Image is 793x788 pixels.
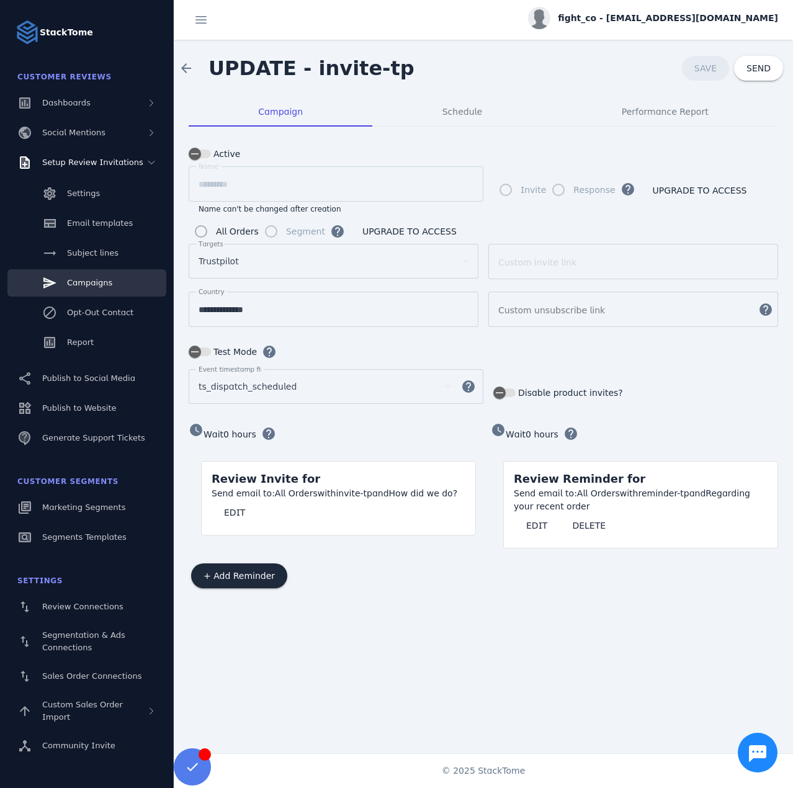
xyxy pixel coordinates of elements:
mat-label: Targets [199,240,223,248]
span: Social Mentions [42,128,105,137]
mat-icon: watch_later [189,423,204,437]
a: Subject lines [7,240,166,267]
span: and [689,488,706,498]
span: © 2025 StackTome [442,764,526,777]
a: Campaigns [7,269,166,297]
div: invite-tp How did we do? [212,487,465,500]
button: fight_co - [EMAIL_ADDRESS][DOMAIN_NAME] [528,7,778,29]
span: 0 hours [223,429,256,439]
span: Publish to Website [42,403,116,413]
span: Send email to: [212,488,275,498]
span: Customer Segments [17,477,119,486]
span: EDIT [224,508,245,517]
label: Disable product invites? [516,385,623,400]
span: ts_dispatch_scheduled [199,379,297,394]
span: EDIT [526,521,547,530]
a: Publish to Website [7,395,166,422]
span: + Add Reminder [204,571,275,580]
span: Dashboards [42,98,91,107]
span: All Orders [275,488,318,498]
span: Campaigns [67,278,112,287]
button: UPGRADE TO ACCESS [640,178,759,203]
span: Customer Reviews [17,73,112,81]
span: Opt-Out Contact [67,308,133,317]
a: Settings [7,180,166,207]
span: fight_co - [EMAIL_ADDRESS][DOMAIN_NAME] [558,12,778,25]
span: Custom Sales Order Import [42,700,123,722]
span: Segments Templates [42,532,127,542]
mat-icon: watch_later [491,423,506,437]
label: Invite [518,182,546,197]
span: Report [67,338,94,347]
span: Schedule [442,107,482,116]
button: DELETE [560,513,618,538]
strong: StackTome [40,26,93,39]
button: UPGRADE TO ACCESS [350,219,469,244]
span: Wait [204,429,223,439]
img: profile.jpg [528,7,550,29]
mat-label: Name [199,163,218,170]
span: UPGRADE TO ACCESS [362,227,457,236]
span: Subject lines [67,248,119,257]
a: Community Invite [7,732,166,759]
span: Review Connections [42,602,123,611]
mat-hint: Name can't be changed after creation [199,202,341,214]
label: Test Mode [211,344,257,359]
span: Settings [67,189,100,198]
span: Settings [17,576,63,585]
div: reminder-tp Regarding your recent order [514,487,768,513]
button: EDIT [212,500,258,525]
span: Review Invite for [212,472,320,485]
span: UPDATE - invite-tp [208,56,414,80]
span: DELETE [572,521,606,530]
a: Publish to Social Media [7,365,166,392]
span: UPGRADE TO ACCESS [653,186,747,195]
span: Wait [506,429,526,439]
span: Community Invite [42,741,115,750]
a: Report [7,329,166,356]
a: Generate Support Tickets [7,424,166,452]
span: Trustpilot [199,254,239,269]
button: EDIT [514,513,560,538]
a: Segmentation & Ads Connections [7,623,166,660]
a: Opt-Out Contact [7,299,166,326]
a: Marketing Segments [7,494,166,521]
span: Send email to: [514,488,577,498]
mat-label: Custom unsubscribe link [498,305,605,315]
button: SEND [734,56,783,81]
div: All Orders [216,224,259,239]
label: Segment [284,224,325,239]
a: Segments Templates [7,524,166,551]
span: with [318,488,336,498]
button: + Add Reminder [191,563,287,588]
span: Marketing Segments [42,503,125,512]
a: Sales Order Connections [7,663,166,690]
span: Sales Order Connections [42,671,141,681]
span: 0 hours [526,429,558,439]
span: and [372,488,389,498]
label: Response [571,182,615,197]
a: Review Connections [7,593,166,620]
span: Campaign [258,107,303,116]
mat-label: Country [199,288,225,295]
input: Country [199,302,468,317]
span: Email templates [67,218,133,228]
span: with [620,488,638,498]
span: All Orders [577,488,620,498]
span: Setup Review Invitations [42,158,143,167]
span: Publish to Social Media [42,374,135,383]
mat-label: Event timestamp field [199,365,271,373]
span: Review Reminder for [514,472,645,485]
a: Email templates [7,210,166,237]
mat-icon: help [454,379,483,394]
label: Active [211,146,240,161]
span: SEND [746,64,771,73]
span: Segmentation & Ads Connections [42,630,125,652]
img: Logo image [15,20,40,45]
mat-label: Custom invite link [498,257,576,267]
span: Performance Report [622,107,709,116]
span: Generate Support Tickets [42,433,145,442]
